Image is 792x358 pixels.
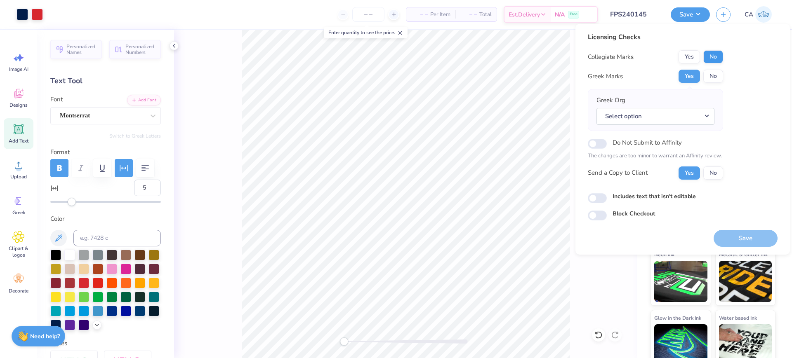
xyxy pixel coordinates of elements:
[50,147,161,157] label: Format
[703,166,723,180] button: No
[588,168,648,178] div: Send a Copy to Client
[9,138,28,144] span: Add Text
[50,40,102,59] button: Personalized Names
[73,230,161,246] input: e.g. 7428 c
[109,133,161,139] button: Switch to Greek Letters
[324,27,408,38] div: Enter quantity to see the price.
[679,50,700,63] button: Yes
[741,6,775,23] a: CA
[479,10,492,19] span: Total
[30,332,60,340] strong: Need help?
[127,95,161,105] button: Add Font
[613,209,655,218] label: Block Checkout
[604,6,665,23] input: Untitled Design
[745,10,753,19] span: CA
[509,10,540,19] span: Est. Delivery
[12,209,25,216] span: Greek
[68,198,76,206] div: Accessibility label
[570,12,577,17] span: Free
[719,314,757,322] span: Water based Ink
[679,166,700,180] button: Yes
[613,137,682,148] label: Do Not Submit to Affinity
[671,7,710,22] button: Save
[755,6,772,23] img: Chollene Anne Aranda
[9,102,28,108] span: Designs
[588,72,623,81] div: Greek Marks
[460,10,477,19] span: – –
[703,70,723,83] button: No
[588,152,723,160] p: The changes are too minor to warrant an Affinity review.
[679,70,700,83] button: Yes
[411,10,428,19] span: – –
[654,261,707,302] img: Neon Ink
[66,44,97,55] span: Personalized Names
[596,96,625,105] label: Greek Org
[654,314,701,322] span: Glow in the Dark Ink
[703,50,723,63] button: No
[555,10,565,19] span: N/A
[430,10,450,19] span: Per Item
[125,44,156,55] span: Personalized Numbers
[50,214,161,224] label: Color
[109,40,161,59] button: Personalized Numbers
[596,108,714,125] button: Select option
[50,75,161,87] div: Text Tool
[9,66,28,73] span: Image AI
[613,192,696,201] label: Includes text that isn't editable
[719,261,772,302] img: Metallic & Glitter Ink
[340,337,348,346] div: Accessibility label
[10,173,27,180] span: Upload
[5,245,32,258] span: Clipart & logos
[588,32,723,42] div: Licensing Checks
[9,288,28,294] span: Decorate
[588,52,634,62] div: Collegiate Marks
[352,7,384,22] input: – –
[50,95,63,104] label: Font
